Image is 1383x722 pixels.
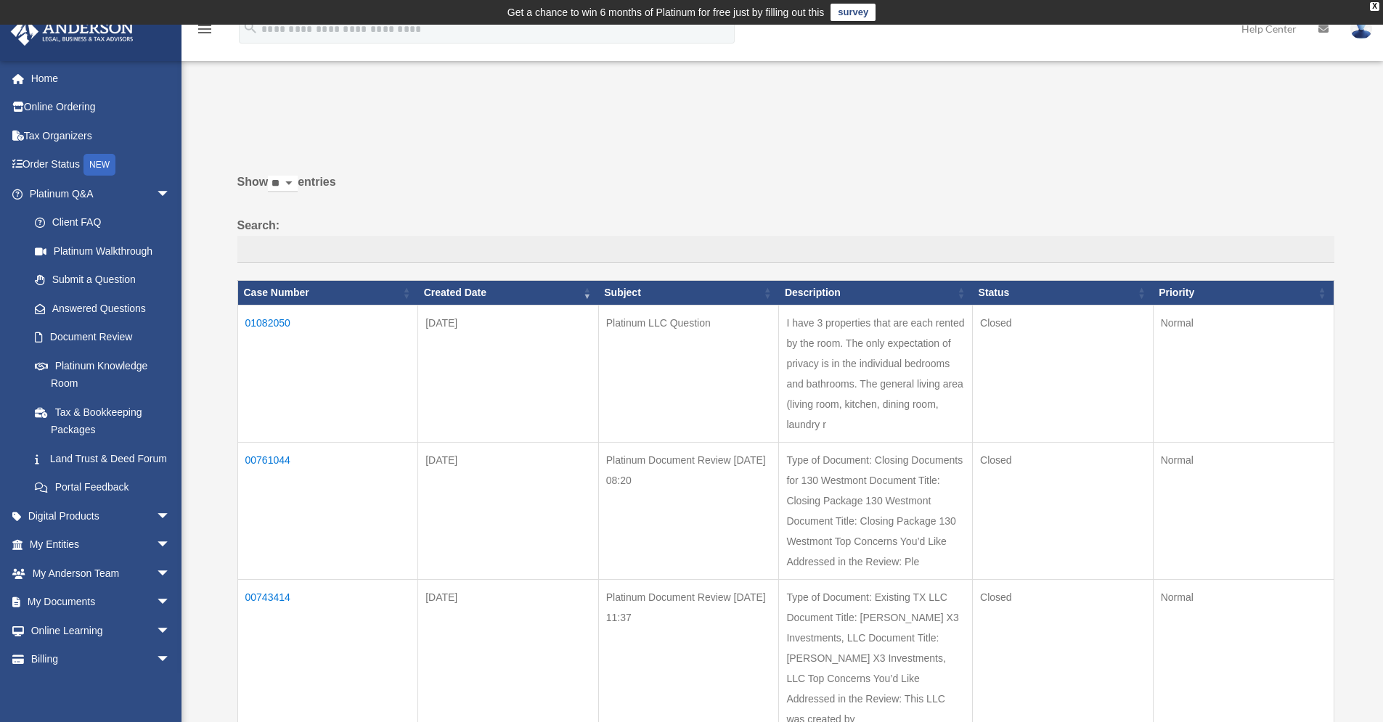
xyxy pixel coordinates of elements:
[973,305,1154,442] td: Closed
[10,93,192,122] a: Online Ordering
[20,294,178,323] a: Answered Questions
[156,501,185,531] span: arrow_drop_down
[237,216,1334,263] label: Search:
[10,501,192,530] a: Digital Productsarrow_drop_down
[10,179,185,208] a: Platinum Q&Aarrow_drop_down
[156,559,185,588] span: arrow_drop_down
[1153,281,1334,305] th: Priority: activate to sort column ascending
[156,616,185,646] span: arrow_drop_down
[20,444,185,473] a: Land Trust & Deed Forum
[237,236,1334,263] input: Search:
[156,645,185,675] span: arrow_drop_down
[20,351,185,398] a: Platinum Knowledge Room
[1370,2,1379,11] div: close
[10,616,192,645] a: Online Learningarrow_drop_down
[7,17,138,46] img: Anderson Advisors Platinum Portal
[973,442,1154,579] td: Closed
[598,442,779,579] td: Platinum Document Review [DATE] 08:20
[20,237,185,266] a: Platinum Walkthrough
[156,179,185,209] span: arrow_drop_down
[598,305,779,442] td: Platinum LLC Question
[1153,442,1334,579] td: Normal
[237,442,418,579] td: 00761044
[20,473,185,502] a: Portal Feedback
[831,4,876,21] a: survey
[418,305,599,442] td: [DATE]
[237,305,418,442] td: 01082050
[1153,305,1334,442] td: Normal
[973,281,1154,305] th: Status: activate to sort column ascending
[242,20,258,36] i: search
[10,150,192,180] a: Order StatusNEW
[20,266,185,295] a: Submit a Question
[196,20,213,38] i: menu
[10,559,192,588] a: My Anderson Teamarrow_drop_down
[156,530,185,560] span: arrow_drop_down
[418,442,599,579] td: [DATE]
[598,281,779,305] th: Subject: activate to sort column ascending
[20,323,185,352] a: Document Review
[237,281,418,305] th: Case Number: activate to sort column ascending
[10,645,192,674] a: Billingarrow_drop_down
[20,398,185,444] a: Tax & Bookkeeping Packages
[20,208,185,237] a: Client FAQ
[507,4,825,21] div: Get a chance to win 6 months of Platinum for free just by filling out this
[418,281,599,305] th: Created Date: activate to sort column ascending
[196,25,213,38] a: menu
[156,588,185,618] span: arrow_drop_down
[1350,18,1372,39] img: User Pic
[779,281,973,305] th: Description: activate to sort column ascending
[10,588,192,617] a: My Documentsarrow_drop_down
[10,64,192,93] a: Home
[10,121,192,150] a: Tax Organizers
[83,154,115,176] div: NEW
[268,176,298,192] select: Showentries
[237,172,1334,207] label: Show entries
[779,305,973,442] td: I have 3 properties that are each rented by the room. The only expectation of privacy is in the i...
[10,530,192,559] a: My Entitiesarrow_drop_down
[779,442,973,579] td: Type of Document: Closing Documents for 130 Westmont Document Title: Closing Package 130 Westmont...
